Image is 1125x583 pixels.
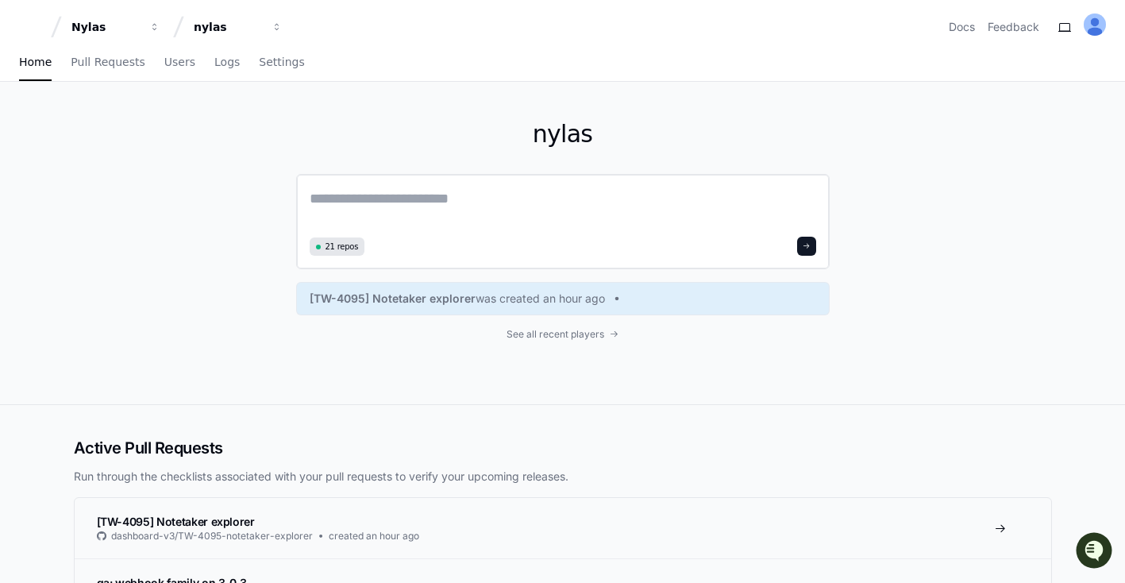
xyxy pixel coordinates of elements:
[71,57,144,67] span: Pull Requests
[1074,531,1117,573] iframe: Open customer support
[71,19,140,35] div: Nylas
[1084,14,1106,36] img: ALV-UjUinUJG_y80vczzzuHNtFBFJS0XBYF04f8OE7uE_HZxHNzOsdKwrvvnkH7CydfjOpRzc33TqcB3v5XnpiL32EZragh5W...
[214,57,240,67] span: Logs
[507,328,604,341] span: See all recent players
[164,57,195,67] span: Users
[310,291,816,307] a: [TW-4095] Notetaker explorerwas created an hour ago
[164,44,195,81] a: Users
[988,19,1039,35] button: Feedback
[54,134,201,147] div: We're available if you need us!
[259,57,304,67] span: Settings
[54,118,260,134] div: Start new chat
[329,530,419,542] span: created an hour ago
[19,44,52,81] a: Home
[19,57,52,67] span: Home
[16,16,48,48] img: PlayerZero
[187,13,289,41] button: nylas
[111,530,313,542] span: dashboard-v3/TW-4095-notetaker-explorer
[74,437,1052,459] h2: Active Pull Requests
[949,19,975,35] a: Docs
[71,44,144,81] a: Pull Requests
[16,64,289,89] div: Welcome
[158,167,192,179] span: Pylon
[476,291,605,307] span: was created an hour ago
[194,19,262,35] div: nylas
[214,44,240,81] a: Logs
[259,44,304,81] a: Settings
[296,328,830,341] a: See all recent players
[74,469,1052,485] p: Run through the checklists associated with your pull requests to verify your upcoming releases.
[112,166,192,179] a: Powered byPylon
[65,13,167,41] button: Nylas
[75,498,1051,558] a: [TW-4095] Notetaker explorerdashboard-v3/TW-4095-notetaker-explorercreated an hour ago
[16,118,44,147] img: 1756235613930-3d25f9e4-fa56-45dd-b3ad-e072dfbd1548
[310,291,476,307] span: [TW-4095] Notetaker explorer
[296,120,830,149] h1: nylas
[326,241,359,253] span: 21 repos
[97,515,255,528] span: [TW-4095] Notetaker explorer
[270,123,289,142] button: Start new chat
